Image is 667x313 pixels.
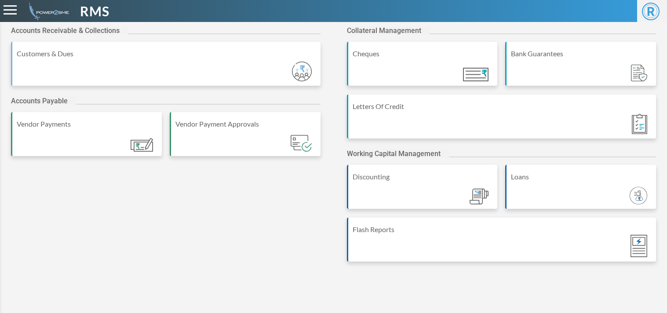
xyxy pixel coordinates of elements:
img: Module_ic [131,138,153,152]
div: Loans [511,171,652,182]
img: admin [26,2,69,20]
div: Cheques [353,48,493,59]
img: Module_ic [463,68,488,81]
a: Flash Reports Module_ic [347,218,656,270]
div: Flash Reports [353,224,652,235]
a: Letters Of Credit Module_ic [347,95,656,147]
div: Customers & Dues [17,48,316,59]
a: Discounting Module_ic [347,165,498,218]
a: Vendor Payment Approvals Module_ic [170,112,321,165]
h2: Working Capital Management [347,149,449,158]
a: Vendor Payments Module_ic [11,112,162,165]
h2: Accounts Receivable & Collections [11,26,128,35]
img: Module_ic [632,114,647,134]
span: RMS [80,1,109,21]
span: R [642,3,660,20]
div: Discounting [353,171,493,182]
div: Vendor Payment Approvals [175,119,316,129]
div: Letters Of Credit [353,101,652,112]
img: Module_ic [630,187,647,204]
img: Module_ic [292,62,312,81]
h2: Collateral Management [347,26,430,35]
img: Module_ic [291,135,311,152]
img: Module_ic [631,235,647,257]
h2: Accounts Payable [11,97,77,105]
a: Customers & Dues Module_ic [11,42,321,95]
a: Bank Guarantees Module_ic [505,42,656,95]
img: Module_ic [631,65,647,82]
div: Vendor Payments [17,119,157,129]
img: Module_ic [470,189,489,205]
a: Cheques Module_ic [347,42,498,95]
div: Bank Guarantees [511,48,652,59]
a: Loans Module_ic [505,165,656,218]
